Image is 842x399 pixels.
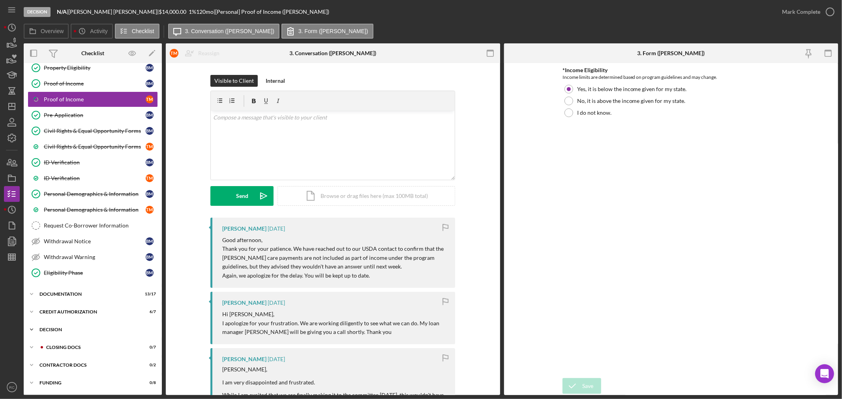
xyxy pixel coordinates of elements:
[210,186,274,206] button: Send
[28,233,158,249] a: Withdrawal NoticeBM
[222,300,266,306] div: [PERSON_NAME]
[563,67,780,73] div: *Income Eligibility
[44,191,146,197] div: Personal Demographics & Information
[170,49,178,58] div: T M
[563,73,780,81] div: Income limits are determined based on program guidelines and may change.
[222,319,447,337] p: I apologize for your frustration. We are working diligently to see what we can do. My loan manage...
[44,254,146,260] div: Withdrawal Warning
[44,222,158,229] div: Request Co-Borrower Information
[268,300,285,306] time: 2025-07-01 14:25
[236,186,248,206] div: Send
[71,24,113,39] button: Activity
[142,380,156,385] div: 0 / 8
[28,139,158,155] a: Civil Rights & Equal Opportunity FormsTM
[28,170,158,186] a: ID VerificationTM
[28,107,158,123] a: Pre-ApplicationBM
[44,144,146,150] div: Civil Rights & Equal Opportunity Forms
[268,226,285,232] time: 2025-07-02 17:19
[146,95,154,103] div: T M
[39,327,152,332] div: Decision
[262,75,289,87] button: Internal
[146,253,154,261] div: B M
[68,9,159,15] div: [PERSON_NAME] [PERSON_NAME] |
[39,292,136,296] div: Documentation
[166,45,227,61] button: TMReassign
[28,186,158,202] a: Personal Demographics & InformationBM
[815,364,834,383] div: Open Intercom Messenger
[81,50,104,56] div: Checklist
[44,112,146,118] div: Pre-Application
[28,218,158,233] a: Request Co-Borrower Information
[24,7,51,17] div: Decision
[782,4,820,20] div: Mark Complete
[146,158,154,166] div: B M
[146,80,154,88] div: B M
[28,76,158,91] a: Proof of IncomeBM
[289,50,376,56] div: 3. Conversation ([PERSON_NAME])
[44,207,146,213] div: Personal Demographics & Information
[44,270,146,276] div: Eligibility Phase
[28,265,158,281] a: Eligibility PhaseBM
[159,9,189,15] div: $14,000.00
[24,24,69,39] button: Overview
[222,244,447,271] p: Thank you for your patience. We have reached out to our USDA contact to confirm that the [PERSON_...
[146,269,154,277] div: B M
[39,310,136,314] div: CREDIT AUTHORIZATION
[142,292,156,296] div: 13 / 17
[142,363,156,367] div: 0 / 2
[28,249,158,265] a: Withdrawal WarningBM
[577,86,687,92] label: Yes, it is below the income given for my state.
[44,238,146,244] div: Withdrawal Notice
[210,75,258,87] button: Visible to Client
[637,50,705,56] div: 3. Form ([PERSON_NAME])
[44,96,146,103] div: Proof of Income
[281,24,373,39] button: 3. Form ([PERSON_NAME])
[142,310,156,314] div: 6 / 7
[222,356,266,362] div: [PERSON_NAME]
[4,379,20,395] button: RC
[222,271,447,280] p: Again, we apologize for the delay. You will be kept up to date.
[41,28,64,34] label: Overview
[146,64,154,72] div: B M
[39,380,136,385] div: Funding
[28,155,158,170] a: ID VerificationBM
[146,174,154,182] div: T M
[298,28,368,34] label: 3. Form ([PERSON_NAME])
[146,190,154,198] div: B M
[168,24,279,39] button: 3. Conversation ([PERSON_NAME])
[115,24,159,39] button: Checklist
[266,75,285,87] div: Internal
[132,28,154,34] label: Checklist
[28,60,158,76] a: Property EligibilityBM
[774,4,838,20] button: Mark Complete
[44,159,146,166] div: ID Verification
[44,128,146,134] div: Civil Rights & Equal Opportunity Forms
[214,9,329,15] div: | [Personal] Proof of Income ([PERSON_NAME])
[28,202,158,218] a: Personal Demographics & InformationTM
[146,127,154,135] div: B M
[46,345,136,350] div: CLOSING DOCS
[582,378,593,394] div: Save
[44,80,146,87] div: Proof of Income
[222,226,266,232] div: [PERSON_NAME]
[577,110,611,116] label: I do not know.
[222,310,447,319] p: Hi [PERSON_NAME],
[90,28,107,34] label: Activity
[189,9,196,15] div: 1 %
[9,385,15,390] text: RC
[146,111,154,119] div: B M
[57,8,67,15] b: N/A
[142,345,156,350] div: 0 / 7
[146,143,154,151] div: T M
[196,9,214,15] div: 120 mo
[28,91,158,107] a: Proof of IncomeTM
[198,45,219,61] div: Reassign
[28,123,158,139] a: Civil Rights & Equal Opportunity FormsBM
[146,237,154,245] div: B M
[44,65,146,71] div: Property Eligibility
[39,363,136,367] div: Contractor Docs
[563,378,601,394] button: Save
[222,236,447,244] p: Good afternoon,
[44,175,146,181] div: ID Verification
[146,206,154,214] div: T M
